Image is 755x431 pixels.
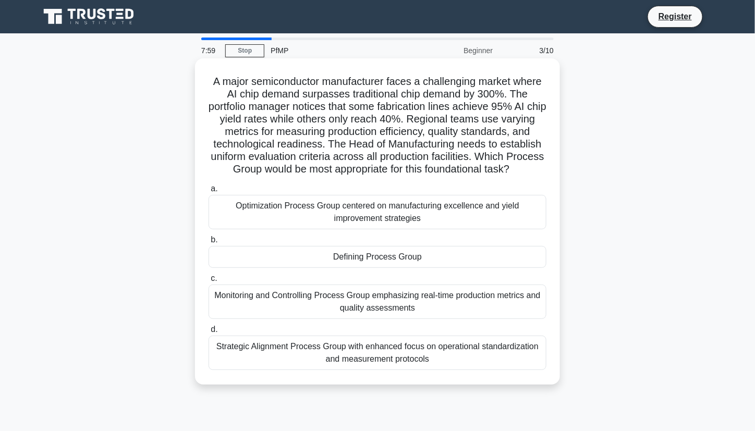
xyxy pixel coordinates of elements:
[195,40,225,61] div: 7:59
[211,325,217,334] span: d.
[209,195,546,229] div: Optimization Process Group centered on manufacturing excellence and yield improvement strategies
[211,235,217,244] span: b.
[499,40,560,61] div: 3/10
[209,285,546,319] div: Monitoring and Controlling Process Group emphasizing real-time production metrics and quality ass...
[208,75,547,176] h5: A major semiconductor manufacturer faces a challenging market where AI chip demand surpasses trad...
[652,10,698,23] a: Register
[209,336,546,370] div: Strategic Alignment Process Group with enhanced focus on operational standardization and measurem...
[225,44,264,57] a: Stop
[209,246,546,268] div: Defining Process Group
[211,184,217,193] span: a.
[264,40,408,61] div: PfMP
[408,40,499,61] div: Beginner
[211,274,217,282] span: c.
